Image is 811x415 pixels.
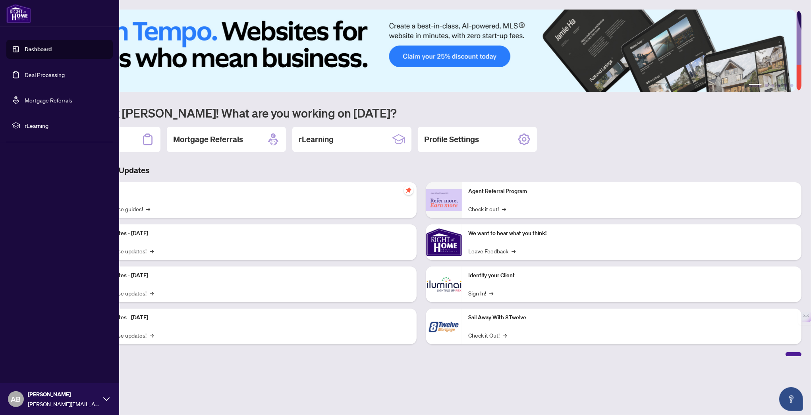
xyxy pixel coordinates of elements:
[25,71,65,78] a: Deal Processing
[779,387,803,411] button: Open asap
[468,229,795,238] p: We want to hear what you think!
[404,185,413,195] span: pushpin
[503,331,507,340] span: →
[83,187,410,196] p: Self-Help
[25,121,107,130] span: rLearning
[41,165,801,176] h3: Brokerage & Industry Updates
[426,309,462,344] img: Sail Away With 8Twelve
[426,189,462,211] img: Agent Referral Program
[778,84,781,87] button: 4
[173,134,243,145] h2: Mortgage Referrals
[489,289,493,297] span: →
[41,105,801,120] h1: Welcome back [PERSON_NAME]! What are you working on [DATE]?
[83,313,410,322] p: Platform Updates - [DATE]
[765,84,768,87] button: 2
[25,46,52,53] a: Dashboard
[468,205,506,213] a: Check it out!→
[28,400,99,408] span: [PERSON_NAME][EMAIL_ADDRESS][PERSON_NAME][DOMAIN_NAME]
[25,97,72,104] a: Mortgage Referrals
[468,187,795,196] p: Agent Referral Program
[150,331,154,340] span: →
[146,205,150,213] span: →
[424,134,479,145] h2: Profile Settings
[6,4,31,23] img: logo
[41,10,796,92] img: Slide 0
[299,134,334,145] h2: rLearning
[150,247,154,255] span: →
[11,394,21,405] span: AB
[468,289,493,297] a: Sign In!→
[468,313,795,322] p: Sail Away With 8Twelve
[784,84,787,87] button: 5
[468,331,507,340] a: Check it Out!→
[83,229,410,238] p: Platform Updates - [DATE]
[468,247,516,255] a: Leave Feedback→
[512,247,516,255] span: →
[83,271,410,280] p: Platform Updates - [DATE]
[468,271,795,280] p: Identify your Client
[771,84,774,87] button: 3
[790,84,794,87] button: 6
[749,84,762,87] button: 1
[28,390,99,399] span: [PERSON_NAME]
[426,224,462,260] img: We want to hear what you think!
[426,266,462,302] img: Identify your Client
[150,289,154,297] span: →
[502,205,506,213] span: →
